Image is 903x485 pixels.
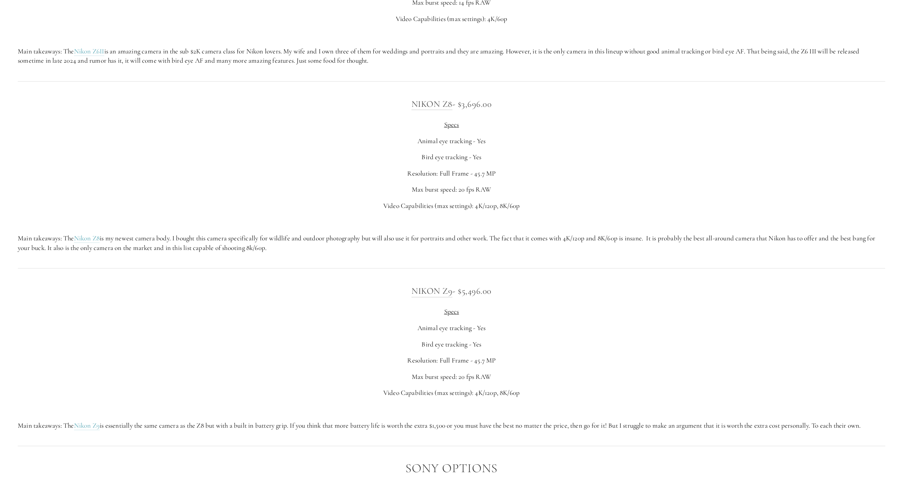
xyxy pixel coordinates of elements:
[18,461,885,475] h2: Sony Options
[74,47,104,56] a: Nikon Z6II
[18,323,885,333] p: Animal eye tracking - Yes
[18,97,885,111] h3: - $3,696.00
[18,201,885,211] p: Video Capabilities (max settings): 4K/120p, 8K/60p
[411,99,452,110] a: Nikon Z8
[18,169,885,178] p: Resolution: Full Frame - 45.7 MP
[18,372,885,382] p: Max burst speed: 20 fps RAW
[18,340,885,349] p: Bird eye tracking - Yes
[18,388,885,398] p: Video Capabilities (max settings): 4K/120p, 8K/60p
[18,14,885,24] p: Video Capabilities (max settings): 4K/60p
[74,234,100,243] a: Nikon Z8
[18,47,885,66] p: Main takeaways: The is an amazing camera in the sub $2K camera class for Nikon lovers. My wife an...
[18,284,885,298] h3: - $5,496.00
[18,421,885,431] p: Main takeaways: The is essentially the same camera as the Z8 but with a built in battery grip. If...
[18,185,885,194] p: Max burst speed: 20 fps RAW
[18,234,885,252] p: Main takeaways: The is my newest camera body. I bought this camera specifically for wildlife and ...
[18,356,885,365] p: Resolution: Full Frame - 45.7 MP
[74,421,100,430] a: Nikon Z9
[18,136,885,146] p: Animal eye tracking - Yes
[444,120,459,129] span: Specs
[18,152,885,162] p: Bird eye tracking - Yes
[444,307,459,315] span: Specs
[411,286,452,297] a: Nikon Z9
